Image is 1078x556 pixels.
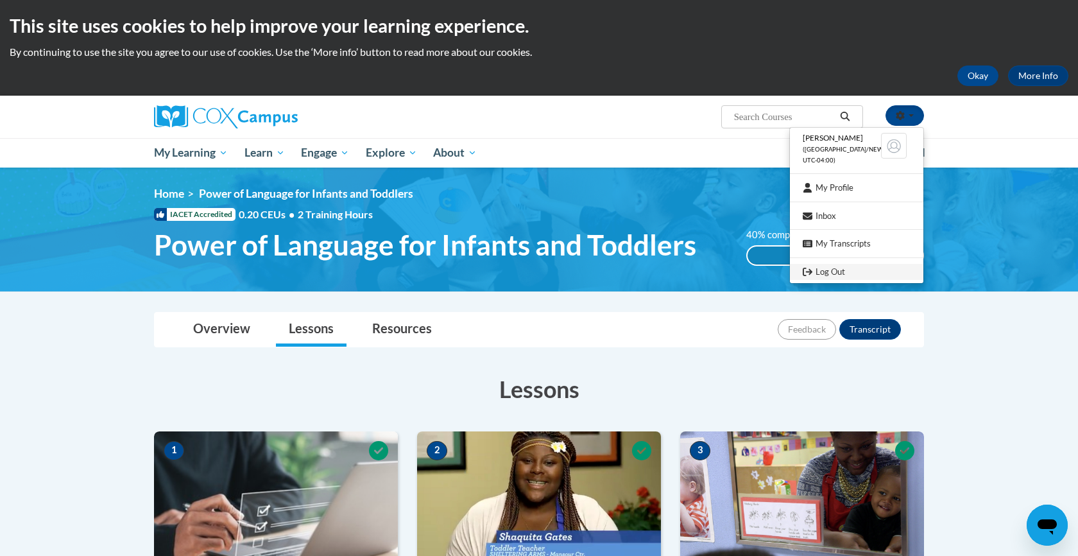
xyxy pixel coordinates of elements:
[154,145,228,161] span: My Learning
[135,138,943,168] div: Main menu
[359,313,445,347] a: Resources
[154,187,184,200] a: Home
[276,313,346,347] a: Lessons
[244,145,285,161] span: Learn
[733,109,835,125] input: Search Courses
[154,208,235,221] span: IACET Accredited
[180,313,263,347] a: Overview
[289,208,295,220] span: •
[298,208,373,220] span: 2 Training Hours
[366,145,417,161] span: Explore
[154,373,924,405] h3: Lessons
[236,138,293,168] a: Learn
[835,109,855,125] button: Search
[790,264,923,280] a: Logout
[239,207,298,222] span: 0.20 CEUs
[154,228,696,262] span: Power of Language for Infants and Toddlers
[790,208,923,224] a: Inbox
[748,247,817,265] div: 40%
[293,138,357,168] a: Engage
[790,236,923,252] a: My Transcripts
[1008,65,1068,86] a: More Info
[881,133,907,159] img: Learner Profile Avatar
[1027,505,1068,546] iframe: Button to launch messaging window
[154,105,398,128] a: Cox Campus
[790,180,923,196] a: My Profile
[10,13,1068,39] h2: This site uses cookies to help improve your learning experience.
[146,138,236,168] a: My Learning
[357,138,425,168] a: Explore
[301,145,349,161] span: Engage
[778,319,836,340] button: Feedback
[803,133,863,143] span: [PERSON_NAME]
[433,145,477,161] span: About
[746,228,820,242] label: 40% complete
[886,105,924,126] button: Account Settings
[199,187,413,200] span: Power of Language for Infants and Toddlers
[10,45,1068,59] p: By continuing to use the site you agree to our use of cookies. Use the ‘More info’ button to read...
[425,138,486,168] a: About
[427,441,447,460] span: 2
[803,146,903,164] span: ([GEOGRAPHIC_DATA]/New_York UTC-04:00)
[839,319,901,340] button: Transcript
[957,65,998,86] button: Okay
[154,105,298,128] img: Cox Campus
[164,441,184,460] span: 1
[690,441,710,460] span: 3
